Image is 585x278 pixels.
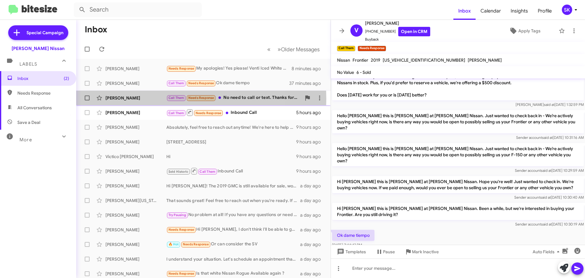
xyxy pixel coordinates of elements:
[105,256,166,262] div: [PERSON_NAME]
[264,43,323,56] nav: Page navigation example
[412,246,439,257] span: Mark Inactive
[105,153,166,160] div: Victico [PERSON_NAME]
[300,212,326,218] div: a day ago
[196,111,222,115] span: Needs Response
[518,25,541,36] span: Apply Tags
[166,167,296,175] div: Inbound Call
[274,43,323,56] button: Next
[183,242,209,246] span: Needs Response
[168,81,184,85] span: Call Them
[105,139,166,145] div: [PERSON_NAME]
[264,43,274,56] button: Previous
[337,70,354,75] span: No Value
[105,212,166,218] div: [PERSON_NAME]
[337,57,350,63] span: Nissan
[332,143,584,166] p: Hello [PERSON_NAME] this is [PERSON_NAME] at [PERSON_NAME] Nissan. Just wanted to check back in -...
[105,110,166,116] div: [PERSON_NAME]
[17,75,69,81] span: Inbox
[200,170,215,174] span: Call Them
[17,105,52,111] span: All Conversations
[383,57,465,63] span: [US_VEHICLE_IDENTIFICATION_NUMBER]
[105,95,166,101] div: [PERSON_NAME]
[514,195,584,200] span: Sender account [DATE] 10:30:40 AM
[166,94,301,101] div: No need to call or text. Thanks for the help
[358,46,386,51] small: Needs Response
[289,80,326,86] div: 37 minutes ago
[27,30,63,36] span: Special Campaign
[354,26,359,35] span: V
[19,61,37,67] span: Labels
[168,111,184,115] span: Call Them
[300,197,326,204] div: a day ago
[166,124,296,130] div: Absolutely, feel free to reach out anytime! We're here to help when you're ready to discuss your ...
[468,57,502,63] span: [PERSON_NAME]
[528,246,567,257] button: Auto Fields
[12,45,65,52] div: [PERSON_NAME] Nissan
[168,213,186,217] span: Try Pausing
[332,230,374,241] p: Ok dame tiempo
[166,109,296,116] div: Inbound Call
[296,153,326,160] div: 9 hours ago
[281,46,320,53] span: Older Messages
[166,197,300,204] div: That sounds great! Feel free to reach out when you're ready. If you have any questions or need as...
[300,271,326,277] div: a day ago
[365,36,430,42] span: Buyback
[168,272,194,276] span: Needs Response
[453,2,476,20] a: Inbox
[296,168,326,174] div: 9 hours ago
[166,65,292,72] div: My apologies! Yes please! Venti Iced White Chocolate Mocha with no whip cream & an extra pump of ...
[105,80,166,86] div: [PERSON_NAME]
[516,135,584,140] span: Sender account [DATE] 10:31:16 AM
[105,168,166,174] div: [PERSON_NAME]
[168,67,194,70] span: Needs Response
[166,211,300,218] div: No problem at all! If you have any questions or need assistance, feel free to reach out. Whenever...
[105,227,166,233] div: [PERSON_NAME]
[400,246,444,257] button: Mark Inactive
[296,124,326,130] div: 9 hours ago
[188,81,214,85] span: Needs Response
[292,66,326,72] div: 8 minutes ago
[267,45,271,53] span: «
[398,27,430,36] a: Open in CRM
[476,2,506,20] span: Calendar
[105,124,166,130] div: [PERSON_NAME]
[562,5,572,15] div: SK
[8,25,68,40] a: Special Campaign
[19,137,32,143] span: More
[516,102,584,107] span: [PERSON_NAME] [DATE] 1:32:59 PM
[105,271,166,277] div: [PERSON_NAME]
[332,203,584,220] p: Hi [PERSON_NAME] this is [PERSON_NAME] at [PERSON_NAME] Nissan. Been a while, but we're intereste...
[540,195,551,200] span: said at
[336,246,366,257] span: Templates
[166,226,300,233] div: Hi [PERSON_NAME], I don't think I'll be able to get the car. My current loan is top heavy and my ...
[17,119,40,125] span: Save a Deal
[168,228,194,232] span: Needs Response
[371,57,380,63] span: 2019
[533,2,557,20] a: Profile
[166,139,296,145] div: [STREET_ADDRESS]
[533,246,562,257] span: Auto Fields
[544,102,555,107] span: said at
[105,66,166,72] div: [PERSON_NAME]
[188,96,214,100] span: Needs Response
[168,242,179,246] span: 🔥 Hot
[383,246,395,257] span: Pause
[166,256,300,262] div: I understand your situation. Let's schedule an appointment that works for you. What day and time ...
[353,57,368,63] span: Frontier
[332,176,584,193] p: Hi [PERSON_NAME] this is [PERSON_NAME] at [PERSON_NAME] Nissan. Hope you're well! Just wanted to ...
[166,270,300,277] div: Is that white Nissan Rogue Available again ?
[557,5,578,15] button: SK
[85,25,107,34] h1: Inbox
[166,153,296,160] div: Hi
[515,168,584,173] span: Sender account [DATE] 10:29:59 AM
[365,20,430,27] span: [PERSON_NAME]
[506,2,533,20] a: Insights
[493,25,556,36] button: Apply Tags
[541,168,551,173] span: said at
[515,222,584,226] span: Sender account [DATE] 10:30:19 AM
[337,46,355,51] small: Call Them
[332,110,584,133] p: Hello [PERSON_NAME] this is [PERSON_NAME] at [PERSON_NAME] Nissan. Just wanted to check back in -...
[296,139,326,145] div: 9 hours ago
